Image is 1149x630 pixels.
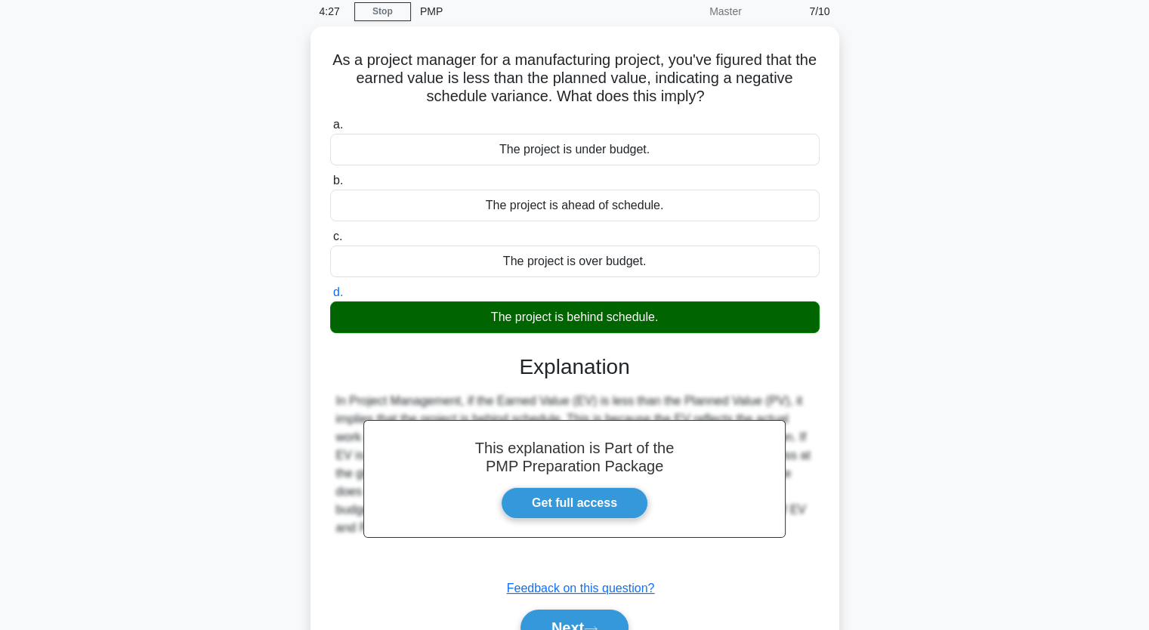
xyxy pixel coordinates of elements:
[339,354,811,380] h3: Explanation
[329,51,821,107] h5: As a project manager for a manufacturing project, you've figured that the earned value is less th...
[507,582,655,594] a: Feedback on this question?
[501,487,648,519] a: Get full access
[333,286,343,298] span: d.
[330,301,820,333] div: The project is behind schedule.
[354,2,411,21] a: Stop
[330,134,820,165] div: The project is under budget.
[333,230,342,242] span: c.
[333,118,343,131] span: a.
[336,392,814,537] div: In Project Management, if the Earned Value (EV) is less than the Planned Value (PV), it implies t...
[330,190,820,221] div: The project is ahead of schedule.
[333,174,343,187] span: b.
[330,246,820,277] div: The project is over budget.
